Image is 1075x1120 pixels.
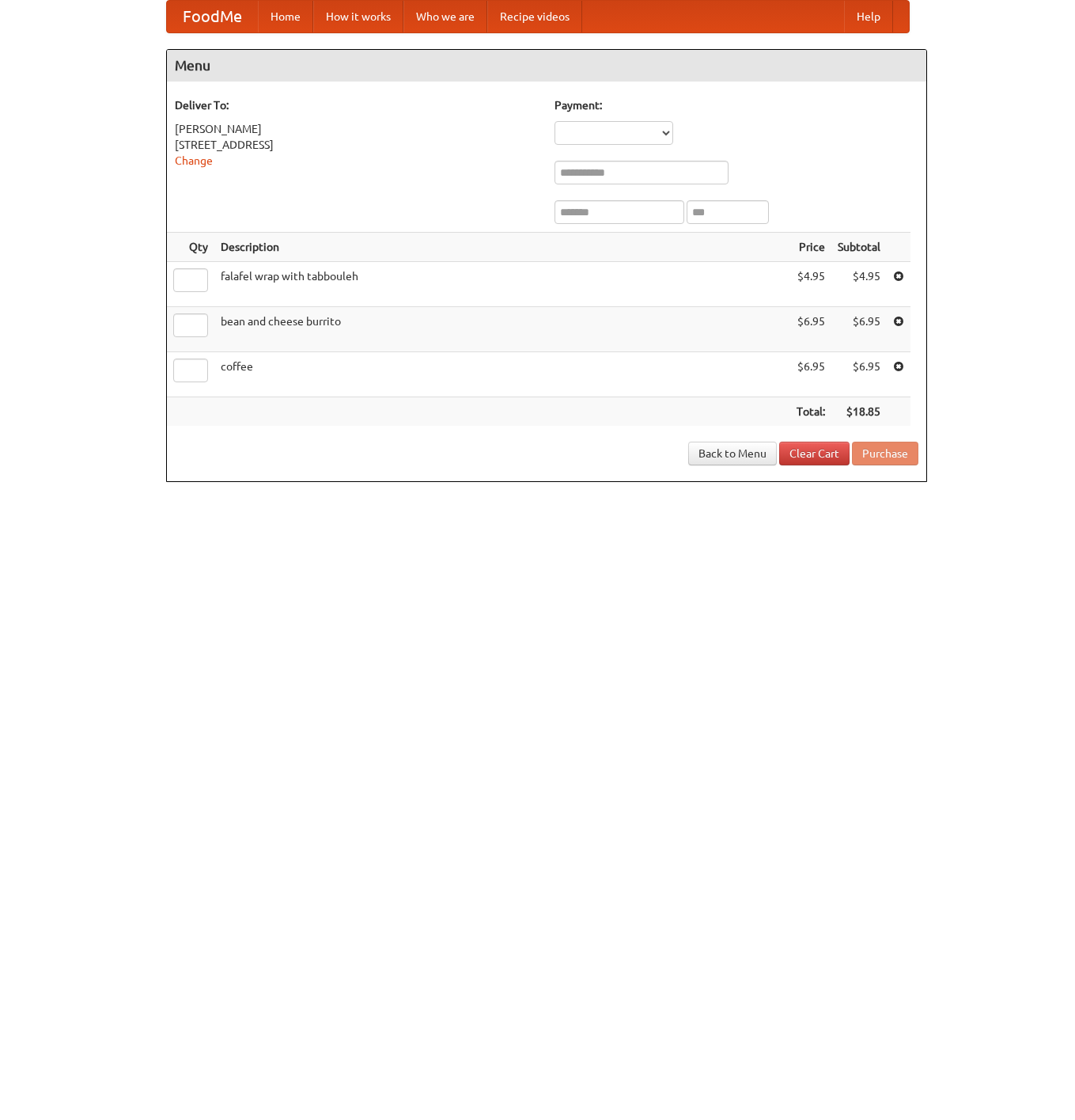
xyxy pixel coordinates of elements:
[175,137,539,153] div: [STREET_ADDRESS]
[175,97,539,113] h5: Deliver To:
[403,1,487,32] a: Who we are
[831,262,887,307] td: $4.95
[790,307,831,352] td: $6.95
[167,233,214,262] th: Qty
[779,442,850,465] a: Clear Cart
[790,352,831,397] td: $6.95
[258,1,313,32] a: Home
[555,97,918,113] h5: Payment:
[175,121,539,137] div: [PERSON_NAME]
[790,233,831,262] th: Price
[167,1,258,32] a: FoodMe
[214,352,790,397] td: coffee
[790,397,831,427] th: Total:
[831,307,887,352] td: $6.95
[831,397,887,427] th: $18.85
[214,233,790,262] th: Description
[688,442,777,465] a: Back to Menu
[214,262,790,307] td: falafel wrap with tabbouleh
[852,442,918,465] button: Purchase
[175,154,213,167] a: Change
[844,1,893,32] a: Help
[214,307,790,352] td: bean and cheese burrito
[487,1,582,32] a: Recipe videos
[790,262,831,307] td: $4.95
[831,352,887,397] td: $6.95
[167,50,926,82] h4: Menu
[313,1,403,32] a: How it works
[831,233,887,262] th: Subtotal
